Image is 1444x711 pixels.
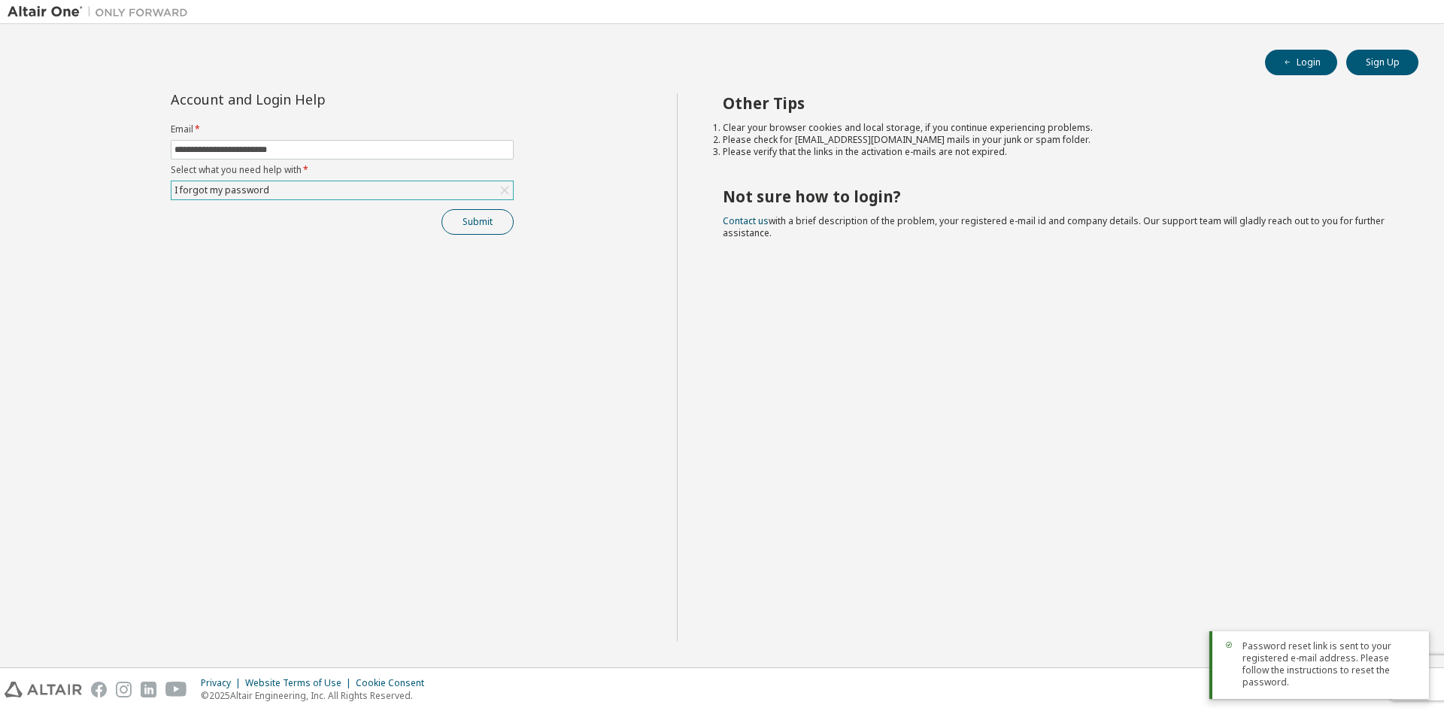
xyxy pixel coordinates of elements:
h2: Other Tips [723,93,1392,113]
button: Login [1265,50,1337,75]
img: Altair One [8,5,196,20]
div: I forgot my password [172,182,272,199]
div: Account and Login Help [171,93,445,105]
div: Privacy [201,677,245,689]
li: Please verify that the links in the activation e-mails are not expired. [723,146,1392,158]
div: I forgot my password [171,181,513,199]
img: altair_logo.svg [5,682,82,697]
a: Contact us [723,214,769,227]
img: instagram.svg [116,682,132,697]
li: Please check for [EMAIL_ADDRESS][DOMAIN_NAME] mails in your junk or spam folder. [723,134,1392,146]
img: linkedin.svg [141,682,156,697]
p: © 2025 Altair Engineering, Inc. All Rights Reserved. [201,689,433,702]
label: Select what you need help with [171,164,514,176]
img: facebook.svg [91,682,107,697]
div: Cookie Consent [356,677,433,689]
span: with a brief description of the problem, your registered e-mail id and company details. Our suppo... [723,214,1385,239]
li: Clear your browser cookies and local storage, if you continue experiencing problems. [723,122,1392,134]
label: Email [171,123,514,135]
button: Sign Up [1346,50,1418,75]
div: Website Terms of Use [245,677,356,689]
span: Password reset link is sent to your registered e-mail address. Please follow the instructions to ... [1242,640,1417,688]
button: Submit [441,209,514,235]
img: youtube.svg [165,682,187,697]
h2: Not sure how to login? [723,187,1392,206]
